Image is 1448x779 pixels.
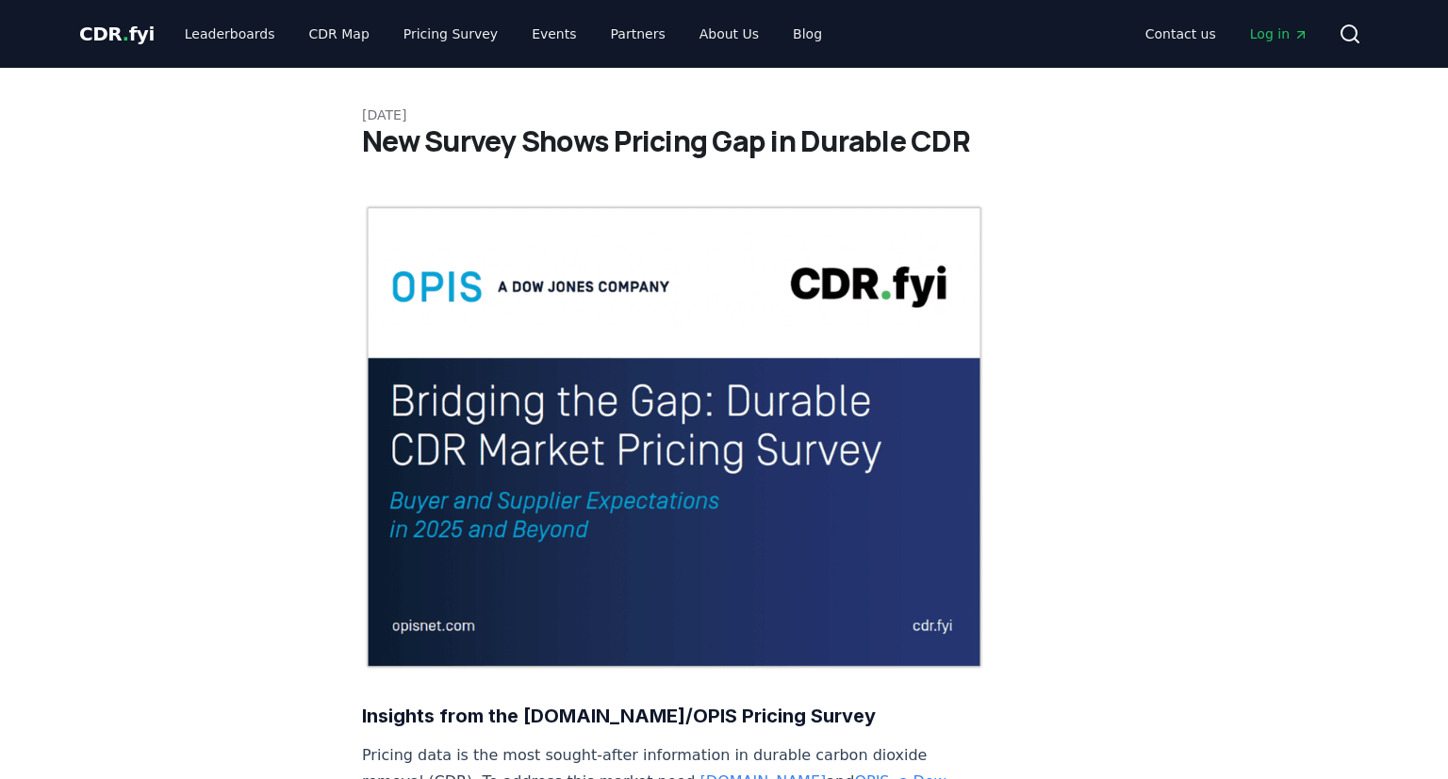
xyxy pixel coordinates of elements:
[388,17,513,51] a: Pricing Survey
[1130,17,1324,51] nav: Main
[1130,17,1231,51] a: Contact us
[362,705,876,727] strong: Insights from the [DOMAIN_NAME]/OPIS Pricing Survey
[79,21,155,47] a: CDR.fyi
[684,17,774,51] a: About Us
[1250,24,1308,43] span: Log in
[596,17,681,51] a: Partners
[362,124,1086,158] h1: New Survey Shows Pricing Gap in Durable CDR
[294,17,385,51] a: CDR Map
[1235,17,1324,51] a: Log in
[778,17,837,51] a: Blog
[517,17,591,51] a: Events
[123,23,129,45] span: .
[170,17,290,51] a: Leaderboards
[79,23,155,45] span: CDR fyi
[170,17,837,51] nav: Main
[362,105,1086,124] p: [DATE]
[362,203,986,671] img: blog post image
